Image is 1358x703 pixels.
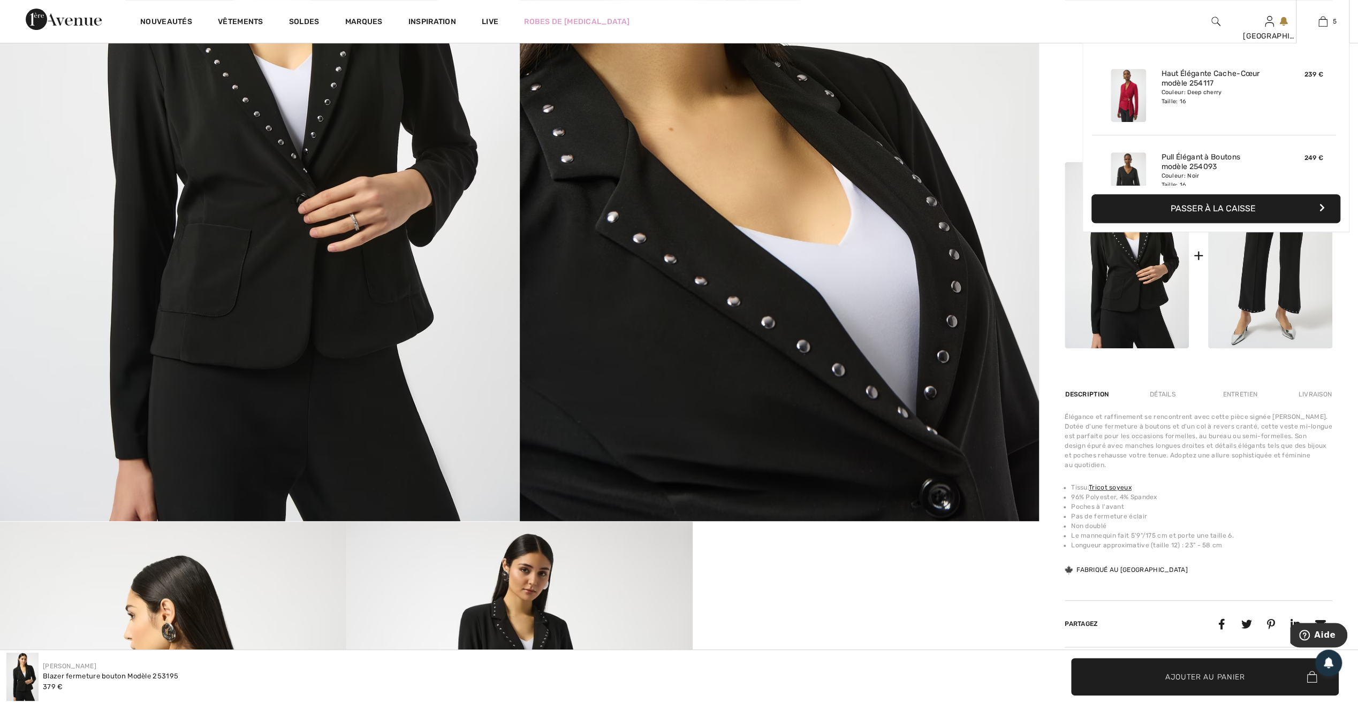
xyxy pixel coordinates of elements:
li: Longueur approximative (taille 12) : 23" - 58 cm [1071,540,1332,550]
li: 96% Polyester, 4% Spandex [1071,492,1332,502]
img: Haut Élégante Cache-Cœur modèle 254117 [1111,69,1146,122]
div: Entretien [1213,385,1266,404]
a: Live [482,16,498,27]
a: Tricot soyeux [1089,484,1132,491]
video: Your browser does not support the video tag. [693,522,1039,695]
img: Pantalons Habillés Taille Moyenne modèle 253192 [1208,162,1332,348]
img: Blazer Fermeture Bouton modèle 253195 [1065,162,1189,348]
img: Mes infos [1265,15,1274,28]
div: Description [1065,385,1111,404]
button: Ajouter au panier [1071,658,1339,696]
span: 379 € [43,683,63,691]
li: Le mannequin fait 5'9"/175 cm et porte une taille 6. [1071,531,1332,540]
span: 249 € [1304,154,1324,162]
div: Couleur: Noir Taille: 16 [1161,172,1266,189]
a: Se connecter [1265,16,1274,26]
iframe: Ouvre un widget dans lequel vous pouvez trouver plus d’informations [1290,623,1347,649]
img: 1ère Avenue [26,9,102,30]
img: Blazer Fermeture Bouton mod&egrave;le 253195 [6,653,39,701]
div: [GEOGRAPHIC_DATA] [1243,30,1295,42]
div: Couleur: Deep cherry Taille: 16 [1161,88,1266,105]
div: Nos stylistes ont sélectionné ces pièces qui s'assemblent à merveille. [1065,137,1332,154]
div: Élégance et raffinement se rencontrent avec cette pièce signée [PERSON_NAME]. Dotée d'une fermetu... [1065,412,1332,470]
span: Inspiration [408,17,456,28]
div: Blazer fermeture bouton Modèle 253195 [43,671,178,682]
li: Pas de fermeture éclair [1071,511,1332,521]
span: 5 [1333,17,1337,26]
a: Nouveautés [140,17,192,28]
a: Robes de [MEDICAL_DATA] [524,16,629,27]
div: Livraison [1295,385,1332,404]
a: Pull Élégant à Boutons modèle 254093 [1161,152,1266,172]
span: 239 € [1304,71,1324,78]
div: + [1193,243,1203,268]
a: Marques [345,17,383,28]
a: Soldes [289,17,320,28]
a: [PERSON_NAME] [43,662,96,670]
button: Passer à la caisse [1091,194,1340,223]
img: recherche [1211,15,1220,28]
span: Ajouter au panier [1165,671,1245,682]
img: Bag.svg [1307,671,1317,683]
a: Vêtements [218,17,263,28]
img: Pull Élégant à Boutons modèle 254093 [1111,152,1146,205]
li: Non doublé [1071,521,1332,531]
span: Partagez [1065,620,1098,628]
a: 5 [1296,15,1349,28]
div: Détails [1141,385,1185,404]
li: Tissu: [1071,483,1332,492]
div: Fabriqué au [GEOGRAPHIC_DATA] [1065,565,1188,575]
a: Haut Élégante Cache-Cœur modèle 254117 [1161,69,1266,88]
div: Complétez votre tenue [1065,120,1332,133]
li: Poches à l'avant [1071,502,1332,511]
img: Mon panier [1318,15,1327,28]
